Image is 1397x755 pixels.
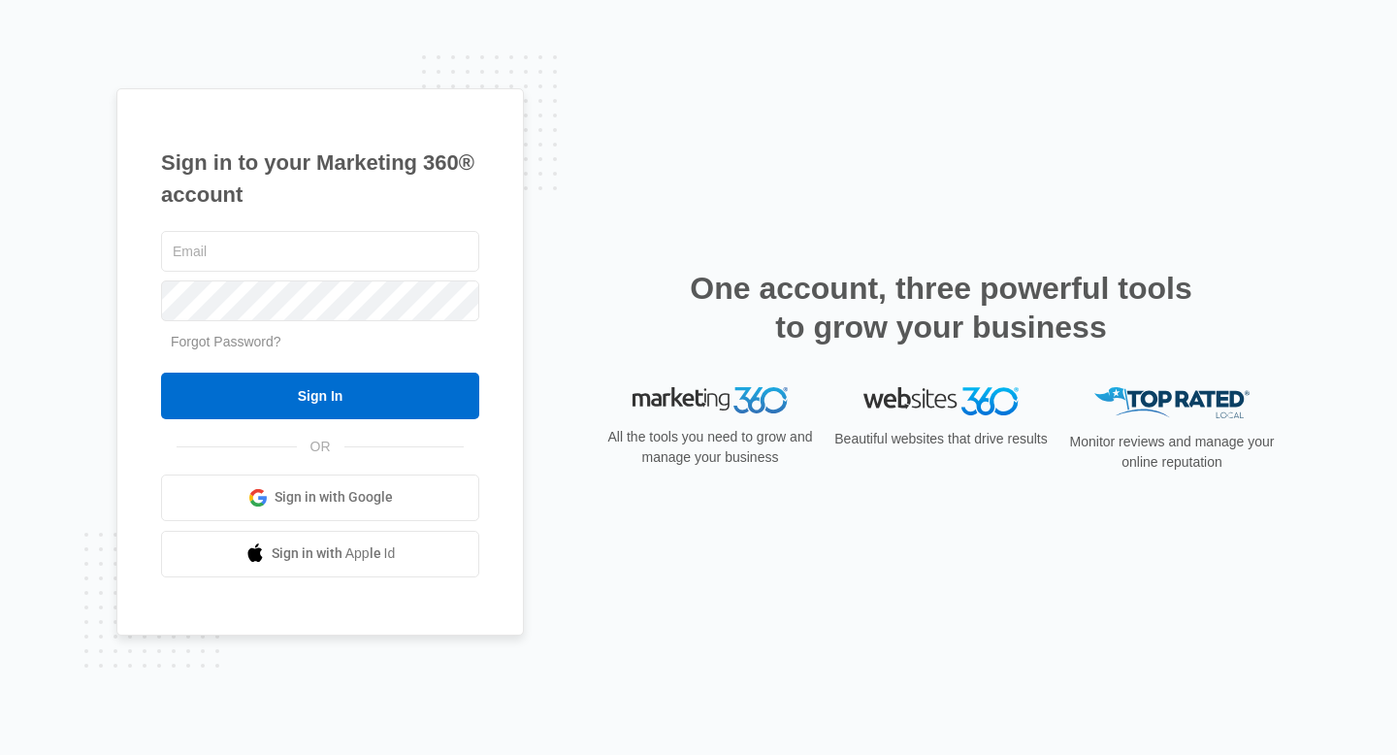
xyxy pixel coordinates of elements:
[684,269,1198,346] h2: One account, three powerful tools to grow your business
[297,437,344,457] span: OR
[161,373,479,419] input: Sign In
[161,231,479,272] input: Email
[1094,387,1250,419] img: Top Rated Local
[832,429,1050,449] p: Beautiful websites that drive results
[633,387,788,414] img: Marketing 360
[161,147,479,211] h1: Sign in to your Marketing 360® account
[272,543,396,564] span: Sign in with Apple Id
[161,475,479,521] a: Sign in with Google
[1063,432,1281,473] p: Monitor reviews and manage your online reputation
[171,334,281,349] a: Forgot Password?
[275,487,393,508] span: Sign in with Google
[863,387,1019,415] img: Websites 360
[161,531,479,577] a: Sign in with Apple Id
[601,427,819,468] p: All the tools you need to grow and manage your business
